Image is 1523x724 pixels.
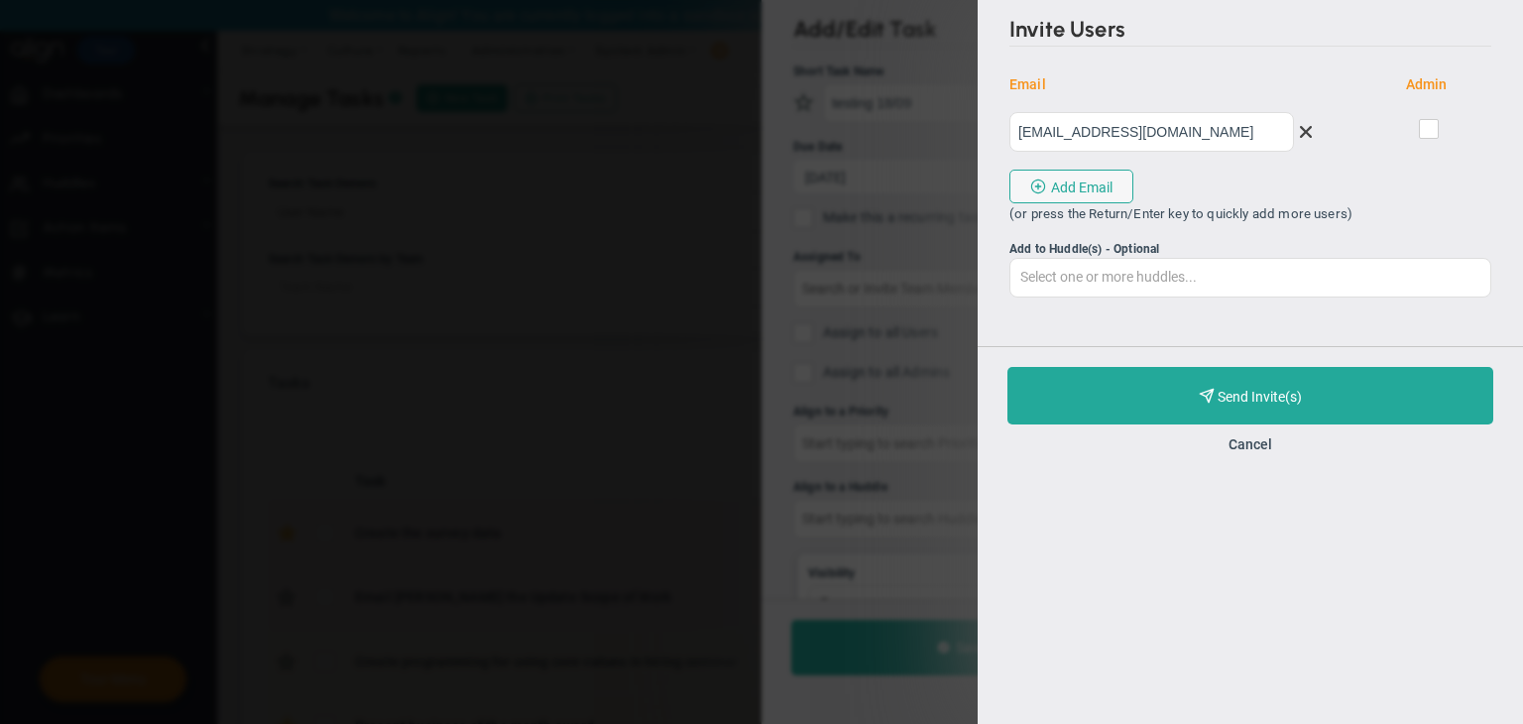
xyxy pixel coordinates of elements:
button: Add Email [1009,170,1133,203]
span: Email [1009,75,1222,94]
button: Send Invite(s) [1007,367,1493,424]
input: Add to Huddle(s) - Optional [1010,259,1490,295]
div: Select one or more Huddles... The invited User(s) will be added to the Huddle as a member. [1009,242,1491,256]
span: Send Invite(s) [1218,389,1302,405]
span: Admin [1406,75,1448,94]
span: (or press the Return/Enter key to quickly add more users) [1009,206,1352,221]
h2: Invite Users [1009,16,1491,47]
button: Cancel [1229,436,1272,452]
